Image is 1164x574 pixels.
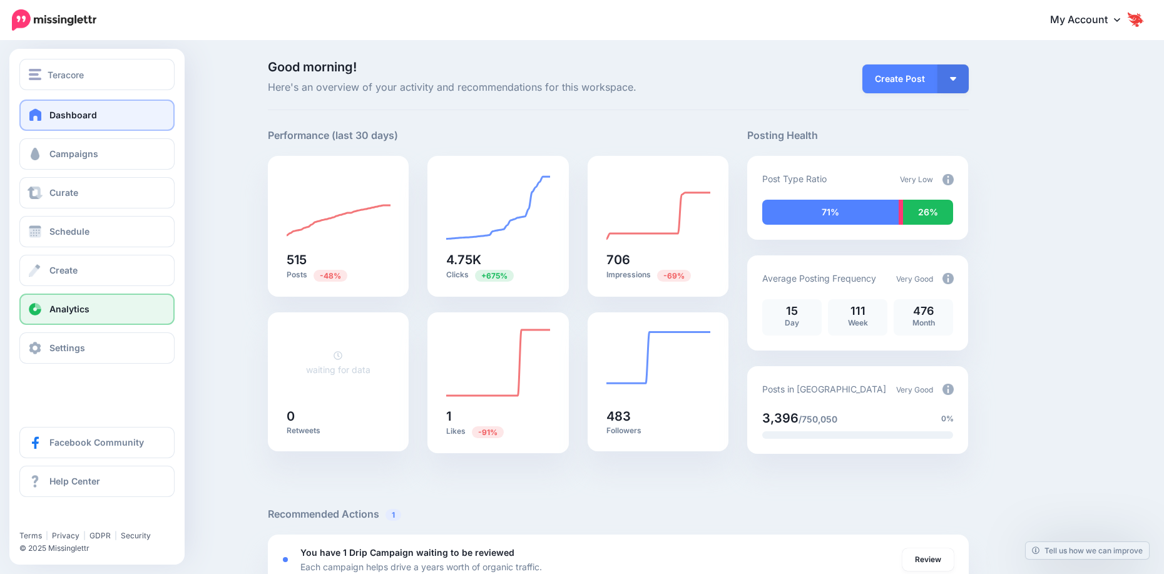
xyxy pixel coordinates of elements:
[89,531,111,540] a: GDPR
[19,427,175,458] a: Facebook Community
[283,557,288,562] div: <div class='status-dot small red margin-right'></div>Error
[19,255,175,286] a: Create
[115,531,117,540] span: |
[49,437,144,448] span: Facebook Community
[19,466,175,497] a: Help Center
[903,200,953,225] div: 26% of your posts in the last 30 days were manually created (i.e. were not from Drip Campaigns or...
[314,270,347,282] span: Previous period: 996
[747,128,968,143] h5: Posting Health
[606,410,710,423] h5: 483
[1026,542,1149,559] a: Tell us how we can improve
[446,254,550,266] h5: 4.75K
[268,79,729,96] span: Here's an overview of your activity and recommendations for this workspace.
[606,254,710,266] h5: 706
[287,410,391,423] h5: 0
[121,531,151,540] a: Security
[49,110,97,120] span: Dashboard
[48,68,84,82] span: Teracore
[49,148,98,159] span: Campaigns
[785,318,799,327] span: Day
[446,269,550,281] p: Clicks
[900,175,933,184] span: Very Low
[942,273,954,284] img: info-circle-grey.png
[19,294,175,325] a: Analytics
[862,64,937,93] a: Create Post
[19,100,175,131] a: Dashboard
[287,426,391,436] p: Retweets
[446,426,550,438] p: Likes
[19,513,115,525] iframe: Twitter Follow Button
[950,77,956,81] img: arrow-down-white.png
[287,269,391,281] p: Posts
[941,413,954,425] span: 0%
[19,332,175,364] a: Settings
[606,269,710,281] p: Impressions
[49,265,78,275] span: Create
[29,69,41,80] img: menu.png
[49,342,85,353] span: Settings
[268,506,969,522] h5: Recommended Actions
[902,548,954,571] a: Review
[49,476,100,486] span: Help Center
[768,305,815,317] p: 15
[19,542,182,555] li: © 2025 Missinglettr
[12,9,96,31] img: Missinglettr
[848,318,868,327] span: Week
[912,318,935,327] span: Month
[472,426,504,438] span: Previous period: 11
[446,410,550,423] h5: 1
[19,531,42,540] a: Terms
[19,59,175,90] button: Teracore
[606,426,710,436] p: Followers
[83,531,86,540] span: |
[942,174,954,185] img: info-circle-grey.png
[52,531,79,540] a: Privacy
[300,547,514,558] b: You have 1 Drip Campaign waiting to be reviewed
[899,200,904,225] div: 3% of your posts in the last 30 days have been from Curated content
[762,382,886,396] p: Posts in [GEOGRAPHIC_DATA]
[19,177,175,208] a: Curate
[762,200,898,225] div: 71% of your posts in the last 30 days have been from Drip Campaigns
[268,128,398,143] h5: Performance (last 30 days)
[46,531,48,540] span: |
[49,226,89,237] span: Schedule
[942,384,954,395] img: info-circle-grey.png
[762,172,827,186] p: Post Type Ratio
[762,411,799,426] span: 3,396
[49,304,89,314] span: Analytics
[49,187,78,198] span: Curate
[306,350,370,375] a: waiting for data
[896,385,933,394] span: Very Good
[268,59,357,74] span: Good morning!
[300,560,542,574] p: Each campaign helps drive a years worth of organic traffic.
[19,216,175,247] a: Schedule
[834,305,881,317] p: 111
[475,270,514,282] span: Previous period: 613
[896,274,933,284] span: Very Good
[287,254,391,266] h5: 515
[1038,5,1145,36] a: My Account
[19,138,175,170] a: Campaigns
[799,414,837,424] span: /750,050
[385,509,401,521] span: 1
[762,271,876,285] p: Average Posting Frequency
[657,270,691,282] span: Previous period: 2.25K
[900,305,947,317] p: 476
